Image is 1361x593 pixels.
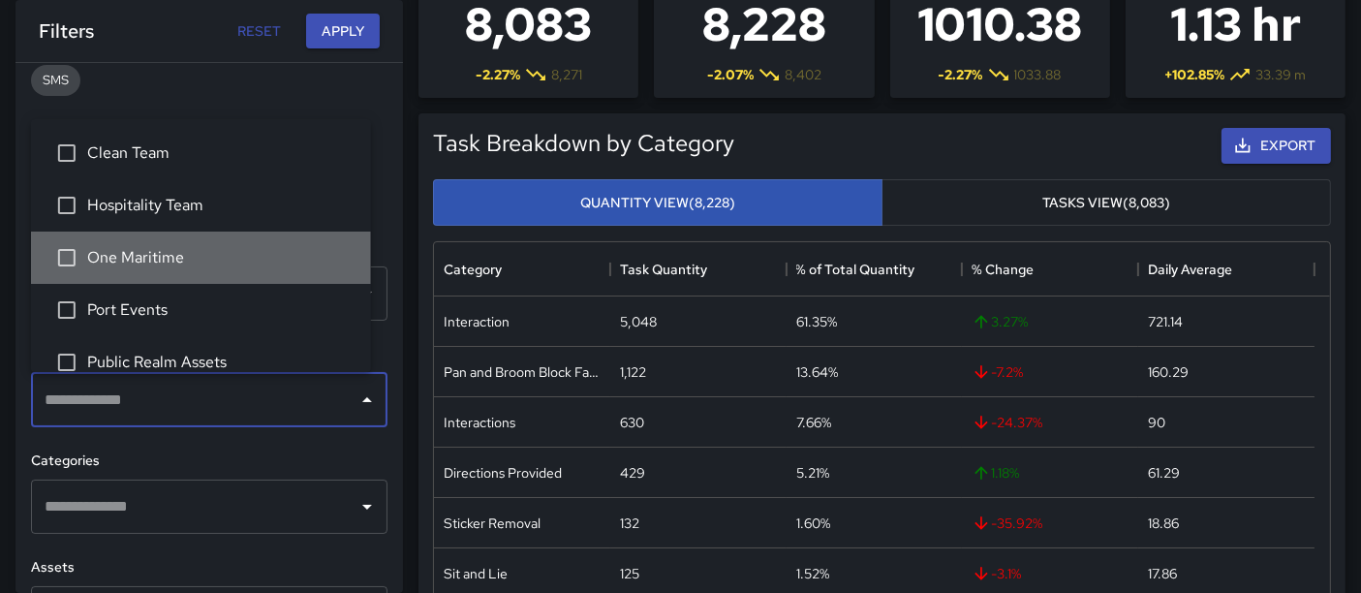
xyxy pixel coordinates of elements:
div: % Change [962,242,1138,296]
span: Clean Team [87,141,356,165]
span: + 102.85 % [1164,65,1224,84]
div: Task Quantity [620,242,707,296]
div: 13.64% [796,362,838,382]
h6: Categories [31,451,387,472]
h6: Assets [31,557,387,578]
div: Interactions [444,413,515,432]
span: Hospitality Team [87,194,356,217]
span: SMS [31,72,80,88]
div: Sticker Removal [444,514,541,533]
div: 721.14 [1148,312,1183,331]
div: 5,048 [620,312,657,331]
span: 1.18 % [972,463,1019,483]
div: SMS [31,65,80,96]
button: Open [354,493,381,520]
span: Public Realm Assets [87,351,356,374]
div: Task Quantity [610,242,787,296]
span: 8,271 [551,65,582,84]
button: Reset [229,14,291,49]
div: 17.86 [1148,564,1177,583]
div: 61.29 [1148,463,1180,483]
span: 3.27 % [972,312,1028,331]
span: -2.27 % [939,65,983,84]
button: Apply [306,14,380,49]
div: 160.29 [1148,362,1189,382]
div: Category [444,242,502,296]
div: 18.86 [1148,514,1179,533]
span: 8,402 [785,65,821,84]
div: Category [434,242,610,296]
span: -3.1 % [972,564,1021,583]
div: 61.35% [796,312,837,331]
span: 33.39 m [1255,65,1306,84]
div: Pan and Broom Block Faces [444,362,601,382]
div: Daily Average [1148,242,1232,296]
div: % of Total Quantity [796,242,915,296]
span: One Maritime [87,246,356,269]
div: Interaction [444,312,510,331]
button: Quantity View(8,228) [433,179,882,227]
span: -7.2 % [972,362,1023,382]
span: -2.07 % [707,65,754,84]
div: Daily Average [1138,242,1315,296]
div: 1.52% [796,564,829,583]
div: % of Total Quantity [787,242,963,296]
div: 90 [1148,413,1165,432]
span: -24.37 % [972,413,1042,432]
span: Port Events [87,298,356,322]
div: % Change [972,242,1034,296]
button: Close [354,387,381,414]
div: 1,122 [620,362,646,382]
span: 1033.88 [1014,65,1062,84]
button: Export [1222,128,1331,164]
h5: Task Breakdown by Category [433,128,734,159]
div: 429 [620,463,645,483]
span: -2.27 % [476,65,520,84]
h6: Filters [39,16,94,47]
div: Directions Provided [444,463,562,483]
div: 125 [620,564,639,583]
div: 132 [620,514,639,533]
div: 7.66% [796,413,831,432]
div: 1.60% [796,514,830,533]
button: Tasks View(8,083) [882,179,1331,227]
span: -35.92 % [972,514,1042,533]
div: Sit and Lie [444,564,508,583]
div: 630 [620,413,644,432]
div: 5.21% [796,463,829,483]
